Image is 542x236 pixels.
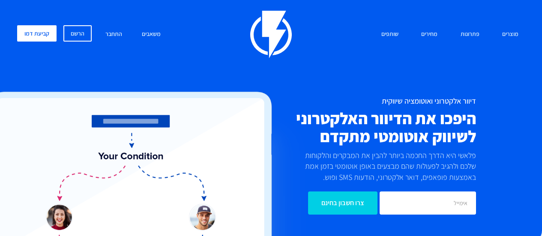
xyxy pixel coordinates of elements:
[299,150,476,183] p: פלאשי היא הדרך החכמה ביותר להבין את המבקרים והלקוחות שלכם ולהגיב לפעולות שהם מבצעים באופן אוטומטי...
[235,110,476,145] h2: היפכו את הדיוור האלקטרוני לשיווק אוטומטי מתקדם
[454,25,486,44] a: פתרונות
[235,97,476,105] h1: דיוור אלקטרוני ואוטומציה שיווקית
[415,25,444,44] a: מחירים
[496,25,525,44] a: מוצרים
[135,25,167,44] a: משאבים
[63,25,92,42] a: הרשם
[308,191,377,215] input: צרו חשבון בחינם
[99,25,129,44] a: התחבר
[375,25,405,44] a: שותפים
[380,191,476,215] input: אימייל
[17,25,57,42] a: קביעת דמו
